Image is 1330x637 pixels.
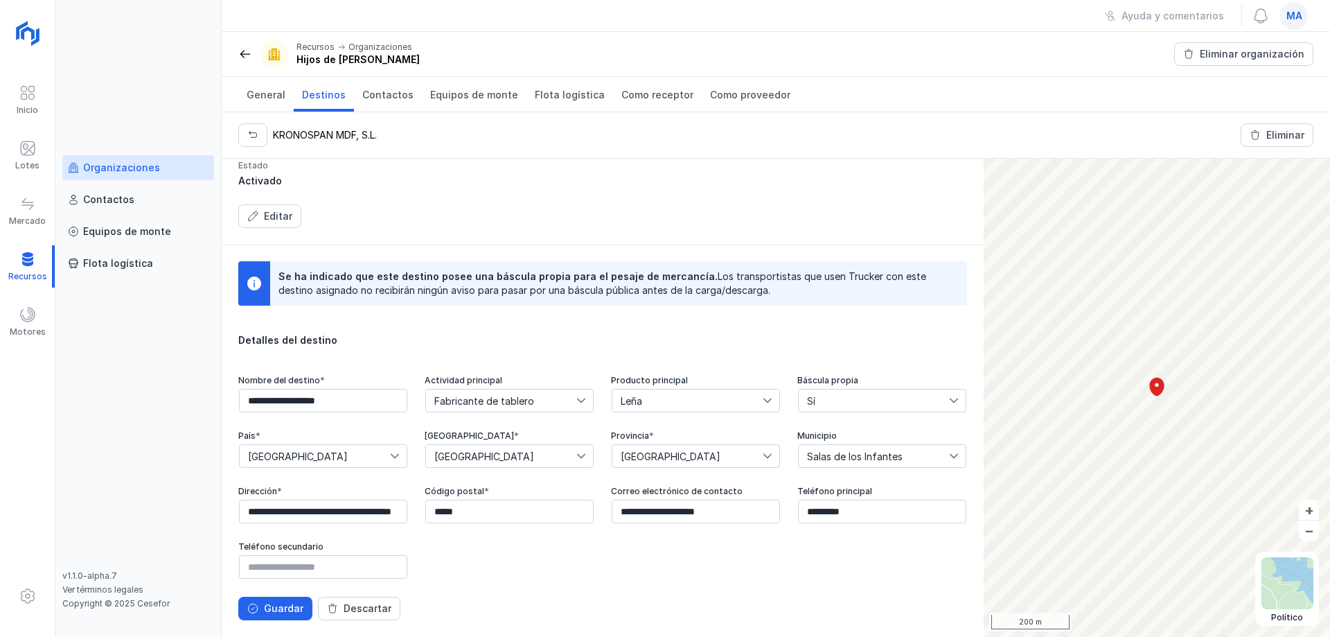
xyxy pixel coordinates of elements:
[238,597,312,620] button: Guardar
[425,486,594,496] div: Código postal
[422,77,526,112] a: Equipos de monte
[797,486,967,496] div: Teléfono principal
[238,77,294,112] a: General
[62,570,214,582] div: v1.1.0-alpha.7
[264,209,292,223] div: Editar
[1299,521,1319,541] button: –
[238,333,967,347] div: Detalles del destino
[354,77,422,112] a: Contactos
[9,216,46,227] div: Mercado
[1200,47,1304,61] div: Eliminar organización
[62,584,143,595] a: Ver términos legales
[62,155,214,180] a: Organizaciones
[1174,42,1313,66] button: Eliminar organización
[83,256,153,270] div: Flota logística
[83,225,171,238] div: Equipos de monte
[611,430,781,441] div: Provincia
[797,430,967,441] div: Municipio
[62,251,214,276] a: Flota logística
[612,445,763,467] span: Burgos
[296,53,420,67] div: Hijos de [PERSON_NAME]
[799,445,949,467] span: Salas de los Infantes
[238,541,408,552] div: Teléfono secundario
[430,88,518,102] span: Equipos de monte
[613,77,702,112] a: Como receptor
[1096,4,1233,28] button: Ayuda y comentarios
[264,602,303,616] div: Guardar
[83,193,134,207] div: Contactos
[611,486,781,496] div: Correo electrónico de contacto
[621,88,693,102] span: Como receptor
[62,598,214,609] div: Copyright © 2025 Cesefor
[1261,612,1313,623] div: Político
[1241,123,1313,147] button: Eliminar
[1286,9,1302,23] span: ma
[1261,557,1313,609] img: political.webp
[247,88,285,102] span: General
[238,430,408,441] div: País
[535,88,605,102] span: Flota logística
[302,88,346,102] span: Destinos
[238,174,408,188] div: Activado
[425,375,594,385] div: Actividad principal
[797,375,967,385] div: Báscula propia
[426,445,576,467] span: Castilla y León
[799,390,949,412] span: Sí
[240,445,390,467] span: España
[62,219,214,244] a: Equipos de monte
[612,390,763,412] span: Leña
[238,375,408,385] div: Nombre del destino
[611,375,781,385] div: Producto principal
[273,128,377,142] div: KRONOSPAN MDF, S.L.
[426,390,576,412] span: Fabricante de tablero
[238,486,408,496] div: Dirección
[362,88,414,102] span: Contactos
[10,16,45,51] img: logoRight.svg
[296,42,335,53] div: Recursos
[526,77,613,112] a: Flota logística
[425,430,594,441] div: [GEOGRAPHIC_DATA]
[238,160,408,171] div: Estado
[238,204,301,228] button: Editar
[702,77,799,112] a: Como proveedor
[318,597,400,620] button: Descartar
[1121,9,1224,23] div: Ayuda y comentarios
[294,77,354,112] a: Destinos
[83,161,160,175] div: Organizaciones
[1266,128,1304,142] div: Eliminar
[10,326,46,338] div: Motores
[1299,500,1319,520] button: +
[62,187,214,212] a: Contactos
[710,88,790,102] span: Como proveedor
[348,42,412,53] div: Organizaciones
[17,105,38,116] div: Inicio
[15,160,39,171] div: Lotes
[278,270,718,282] span: Se ha indicado que este destino posee una báscula propia para el pesaje de mercancía.
[344,602,391,616] div: Descartar
[278,270,948,297] div: Los transportistas que usen Trucker con este destino asignado no recibirán ningún aviso para pasa...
